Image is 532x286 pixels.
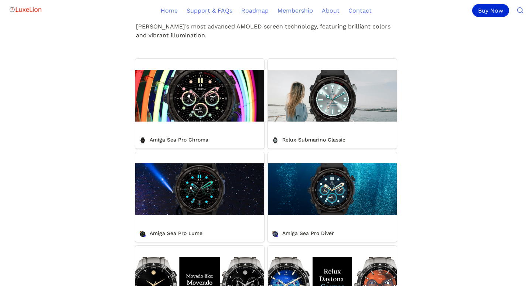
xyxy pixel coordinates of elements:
a: Amiga Sea Pro Lume [135,152,264,242]
a: Buy Now [472,4,512,17]
a: Relux Submarino Classic [268,59,397,149]
p: Meet our collections of expertly crafted watch faces designed specifically for [PERSON_NAME]’s mo... [135,12,397,41]
a: Amiga Sea Pro Diver [268,152,397,242]
a: Amiga Sea Pro Chroma [135,59,264,149]
div: Buy Now [472,4,509,17]
img: Logo [9,2,42,17]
